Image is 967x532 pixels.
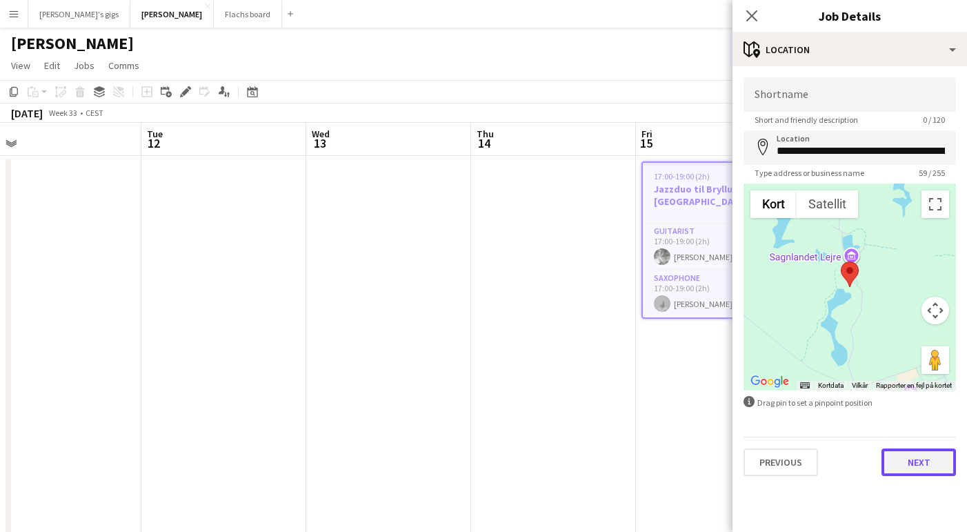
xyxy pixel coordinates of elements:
span: 14 [475,135,494,151]
span: Wed [312,128,330,140]
a: Comms [103,57,145,75]
button: Previous [744,449,818,476]
button: Tastaturgenveje [800,381,810,391]
button: Vis satellitbilleder [797,190,858,218]
button: Flachs board [214,1,282,28]
span: Tue [147,128,163,140]
span: Edit [44,59,60,72]
a: Vilkår [852,382,868,389]
span: Short and friendly description [744,115,869,125]
h3: Jazzduo til Bryllup i [GEOGRAPHIC_DATA] [643,183,795,208]
a: Åbn dette området i Google Maps (åbner i et nyt vindue) [747,373,792,391]
button: [PERSON_NAME] [130,1,214,28]
div: Drag pin to set a pinpoint position [744,396,956,409]
span: Type address or business name [744,168,875,178]
span: View [11,59,30,72]
span: 12 [145,135,163,151]
span: Fri [641,128,652,140]
a: Rapporter en fejl på kortet [876,382,952,389]
h3: Job Details [732,7,967,25]
app-card-role: Saxophone1/117:00-19:00 (2h)[PERSON_NAME] [643,270,795,317]
a: Edit [39,57,66,75]
button: Styringselement til kortkamera [921,297,949,324]
button: [PERSON_NAME]'s gigs [28,1,130,28]
span: Jobs [74,59,94,72]
button: Kortdata [818,381,844,391]
button: Vis vejkort [750,190,797,218]
span: Thu [477,128,494,140]
a: View [6,57,36,75]
div: [DATE] [11,106,43,120]
button: Træk Pegman hen på kortet for at åbne Street View [921,346,949,374]
div: CEST [86,108,103,118]
span: 59 / 255 [908,168,956,178]
img: Google [747,373,792,391]
button: Next [881,449,956,476]
span: 13 [310,135,330,151]
a: Jobs [68,57,100,75]
app-card-role: Guitarist1/117:00-19:00 (2h)[PERSON_NAME] [643,224,795,270]
span: Comms [108,59,139,72]
app-job-card: 17:00-19:00 (2h)2/2Jazzduo til Bryllup i [GEOGRAPHIC_DATA]2 RolesGuitarist1/117:00-19:00 (2h)[PER... [641,161,796,319]
div: Location [732,33,967,66]
button: Slå fuld skærm til/fra [921,190,949,218]
h1: [PERSON_NAME] [11,33,134,54]
span: 0 / 120 [912,115,956,125]
span: Week 33 [46,108,80,118]
span: 15 [639,135,652,151]
span: 17:00-19:00 (2h) [654,171,710,181]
